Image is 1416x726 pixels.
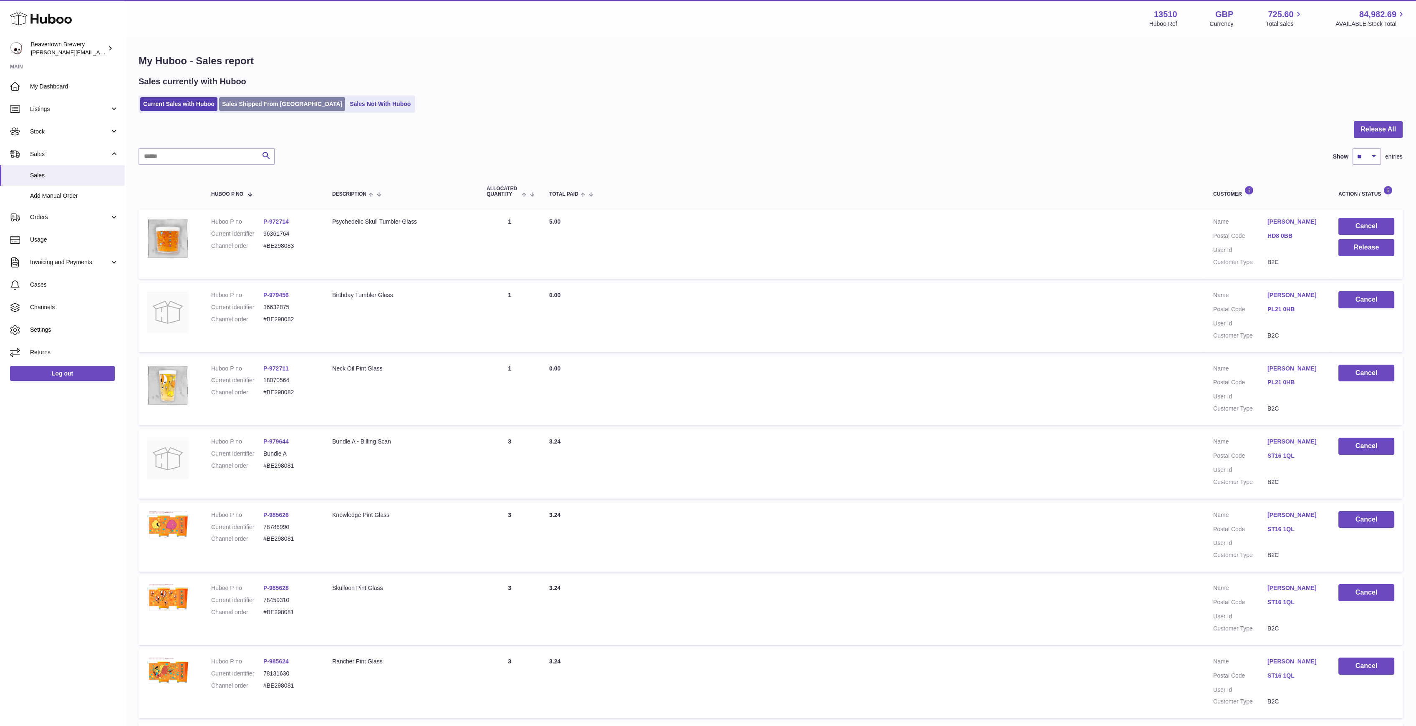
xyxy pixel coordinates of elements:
[1267,625,1322,633] dd: B2C
[211,218,263,226] dt: Huboo P no
[211,535,263,543] dt: Channel order
[1213,378,1267,388] dt: Postal Code
[1149,20,1177,28] div: Huboo Ref
[1267,378,1322,386] a: PL21 0HB
[263,315,316,323] dd: #BE298082
[1267,258,1322,266] dd: B2C
[478,576,541,645] td: 3
[1267,305,1322,313] a: PL21 0HB
[263,658,289,665] a: P-985624
[30,303,119,311] span: Channels
[1213,246,1267,254] dt: User Id
[211,584,263,592] dt: Huboo P no
[1213,539,1267,547] dt: User Id
[139,54,1403,68] h1: My Huboo - Sales report
[211,388,263,396] dt: Channel order
[1267,525,1322,533] a: ST16 1QL
[332,291,470,299] div: Birthday Tumbler Glass
[263,292,289,298] a: P-979456
[478,503,541,572] td: 3
[147,218,189,260] img: beavertown-brewery-psychedelic-tumbler-glass_833d0b27-4866-49f0-895d-c202ab10c88f.png
[549,365,560,372] span: 0.00
[1213,551,1267,559] dt: Customer Type
[549,512,560,518] span: 3.24
[332,438,470,446] div: Bundle A - Billing Scan
[1385,153,1403,161] span: entries
[1213,466,1267,474] dt: User Id
[30,236,119,244] span: Usage
[1266,9,1303,28] a: 725.60 Total sales
[1333,153,1348,161] label: Show
[211,596,263,604] dt: Current identifier
[30,128,110,136] span: Stock
[478,429,541,499] td: 3
[211,315,263,323] dt: Channel order
[263,523,316,531] dd: 78786990
[332,365,470,373] div: Neck Oil Pint Glass
[211,192,243,197] span: Huboo P no
[549,218,560,225] span: 5.00
[263,596,316,604] dd: 78459310
[1267,452,1322,460] a: ST16 1QL
[332,218,470,226] div: Psychedelic Skull Tumbler Glass
[30,213,110,221] span: Orders
[211,462,263,470] dt: Channel order
[1213,686,1267,694] dt: User Id
[1267,511,1322,519] a: [PERSON_NAME]
[1267,291,1322,299] a: [PERSON_NAME]
[549,192,578,197] span: Total paid
[1213,258,1267,266] dt: Customer Type
[10,366,115,381] a: Log out
[1210,20,1234,28] div: Currency
[30,192,119,200] span: Add Manual Order
[30,326,119,334] span: Settings
[263,670,316,678] dd: 78131630
[1213,478,1267,486] dt: Customer Type
[1338,291,1394,308] button: Cancel
[1267,232,1322,240] a: HD8 0BB
[1213,613,1267,620] dt: User Id
[1266,20,1303,28] span: Total sales
[1213,291,1267,301] dt: Name
[263,462,316,470] dd: #BE298081
[30,171,119,179] span: Sales
[1338,218,1394,235] button: Cancel
[347,97,414,111] a: Sales Not With Huboo
[478,209,541,279] td: 1
[1338,438,1394,455] button: Cancel
[263,303,316,311] dd: 36632875
[1267,584,1322,592] a: [PERSON_NAME]
[30,281,119,289] span: Cases
[478,356,541,426] td: 1
[487,186,520,197] span: ALLOCATED Quantity
[478,649,541,718] td: 3
[332,511,470,519] div: Knowledge Pint Glass
[1267,438,1322,446] a: [PERSON_NAME]
[1267,672,1322,680] a: ST16 1QL
[263,450,316,458] dd: Bundle A
[549,658,560,665] span: 3.24
[1335,20,1406,28] span: AVAILABLE Stock Total
[1213,186,1322,197] div: Customer
[211,291,263,299] dt: Huboo P no
[332,658,470,665] div: Rancher Pint Glass
[1213,598,1267,608] dt: Postal Code
[147,291,189,333] img: no-photo.jpg
[211,658,263,665] dt: Huboo P no
[1267,478,1322,486] dd: B2C
[10,42,23,55] img: Matthew.McCormack@beavertownbrewery.co.uk
[332,584,470,592] div: Skulloon Pint Glass
[31,49,212,55] span: [PERSON_NAME][EMAIL_ADDRESS][PERSON_NAME][DOMAIN_NAME]
[263,608,316,616] dd: #BE298081
[1215,9,1233,20] strong: GBP
[211,376,263,384] dt: Current identifier
[1213,332,1267,340] dt: Customer Type
[549,292,560,298] span: 0.00
[1213,232,1267,242] dt: Postal Code
[1267,658,1322,665] a: [PERSON_NAME]
[139,76,246,87] h2: Sales currently with Huboo
[147,511,189,539] img: 1716222700.png
[147,438,189,479] img: no-photo.jpg
[30,348,119,356] span: Returns
[140,97,217,111] a: Current Sales with Huboo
